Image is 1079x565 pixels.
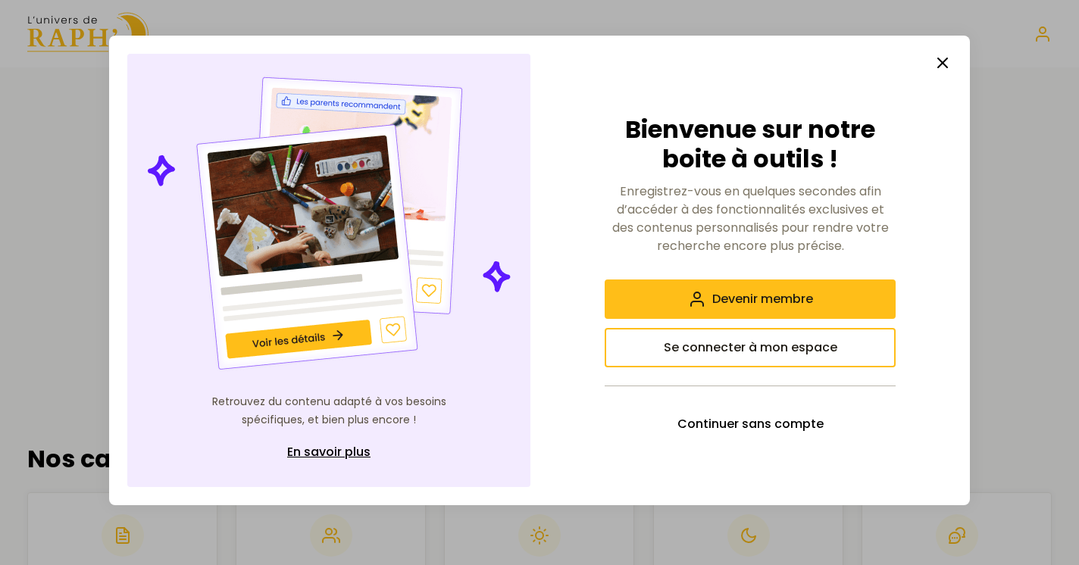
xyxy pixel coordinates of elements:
[712,290,813,308] span: Devenir membre
[677,415,824,433] span: Continuer sans compte
[287,443,371,461] span: En savoir plus
[605,115,896,173] h2: Bienvenue sur notre boite à outils !
[144,72,514,375] img: Illustration de contenu personnalisé
[208,393,450,429] p: Retrouvez du contenu adapté à vos besoins spécifiques, et bien plus encore !
[605,328,896,367] button: Se connecter à mon espace
[208,435,450,469] a: En savoir plus
[605,183,896,255] p: Enregistrez-vous en quelques secondes afin d’accéder à des fonctionnalités exclusives et des cont...
[605,404,896,444] button: Continuer sans compte
[605,279,896,319] button: Devenir membre
[664,339,837,357] span: Se connecter à mon espace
